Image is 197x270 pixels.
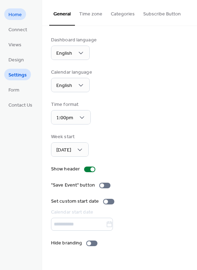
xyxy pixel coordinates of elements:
[4,84,24,95] a: Form
[8,102,32,109] span: Contact Us
[4,99,37,110] a: Contact Us
[8,87,19,94] span: Form
[56,49,72,58] span: English
[51,101,89,108] div: Time format
[51,166,80,173] div: Show header
[8,41,21,49] span: Views
[4,8,26,20] a: Home
[56,113,73,123] span: 1:00pm
[56,81,72,90] span: English
[51,133,87,141] div: Week start
[8,11,22,19] span: Home
[4,69,31,80] a: Settings
[4,54,28,65] a: Design
[51,36,97,44] div: Dashboard language
[4,39,26,50] a: Views
[51,239,82,247] div: Hide branding
[51,198,99,205] div: Set custom start date
[4,23,31,35] a: Connect
[8,72,27,79] span: Settings
[51,209,187,216] div: Calendar start date
[51,69,92,76] div: Calendar language
[8,56,24,64] span: Design
[8,26,27,34] span: Connect
[51,182,95,189] div: "Save Event" button
[56,146,71,155] span: [DATE]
